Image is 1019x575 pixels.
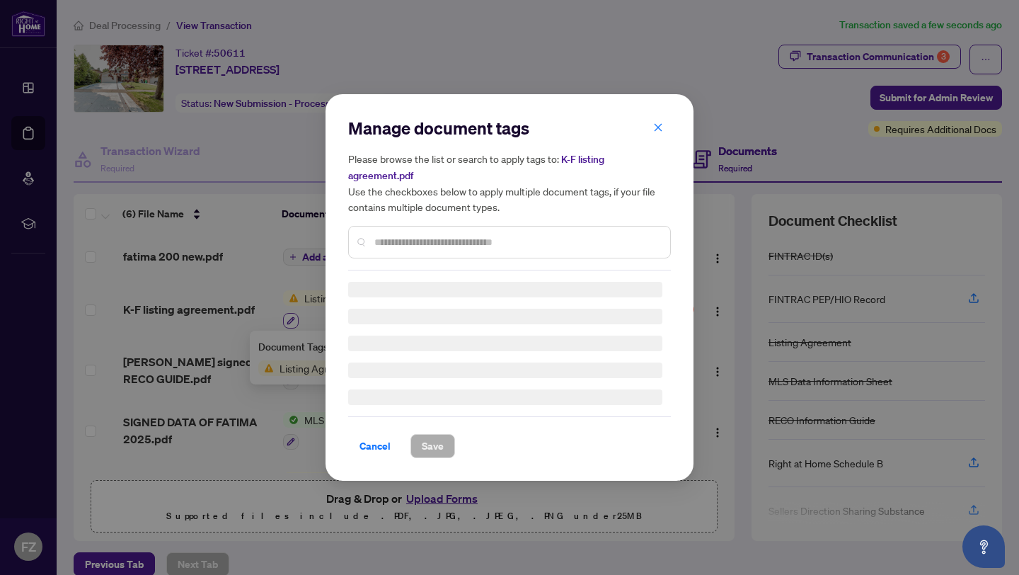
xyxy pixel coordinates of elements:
[962,525,1005,568] button: Open asap
[359,435,391,457] span: Cancel
[348,151,671,215] h5: Please browse the list or search to apply tags to: Use the checkboxes below to apply multiple doc...
[410,434,455,458] button: Save
[348,434,402,458] button: Cancel
[653,123,663,132] span: close
[348,117,671,140] h2: Manage document tags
